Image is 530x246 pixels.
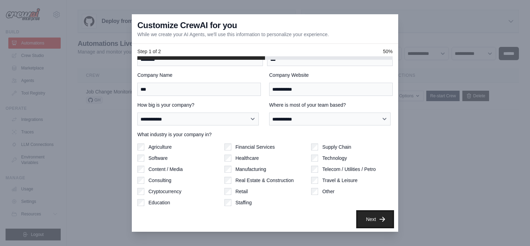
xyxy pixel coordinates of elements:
label: Other [322,188,334,195]
label: Consulting [148,177,171,184]
button: Next [358,212,393,227]
p: While we create your AI Agents, we'll use this information to personalize your experience. [137,31,329,38]
label: Where is most of your team based? [269,101,393,108]
span: Step 1 of 2 [137,48,161,55]
label: Cryptocurrency [148,188,181,195]
iframe: Chat Widget [495,213,530,246]
label: Healthcare [236,155,259,162]
label: Company Name [137,72,261,79]
label: Travel & Leisure [322,177,357,184]
label: Company Website [269,72,393,79]
label: Software [148,155,168,162]
label: Staffing [236,199,252,206]
label: Education [148,199,170,206]
label: Supply Chain [322,143,351,150]
label: Financial Services [236,143,275,150]
label: Agriculture [148,143,172,150]
span: 50% [383,48,393,55]
label: How big is your company? [137,101,261,108]
label: What industry is your company in? [137,131,393,138]
label: Retail [236,188,248,195]
label: Real Estate & Construction [236,177,294,184]
label: Manufacturing [236,166,266,173]
label: Telecom / Utilities / Petro [322,166,376,173]
label: Technology [322,155,347,162]
label: Content / Media [148,166,183,173]
h3: Customize CrewAI for you [137,20,237,31]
